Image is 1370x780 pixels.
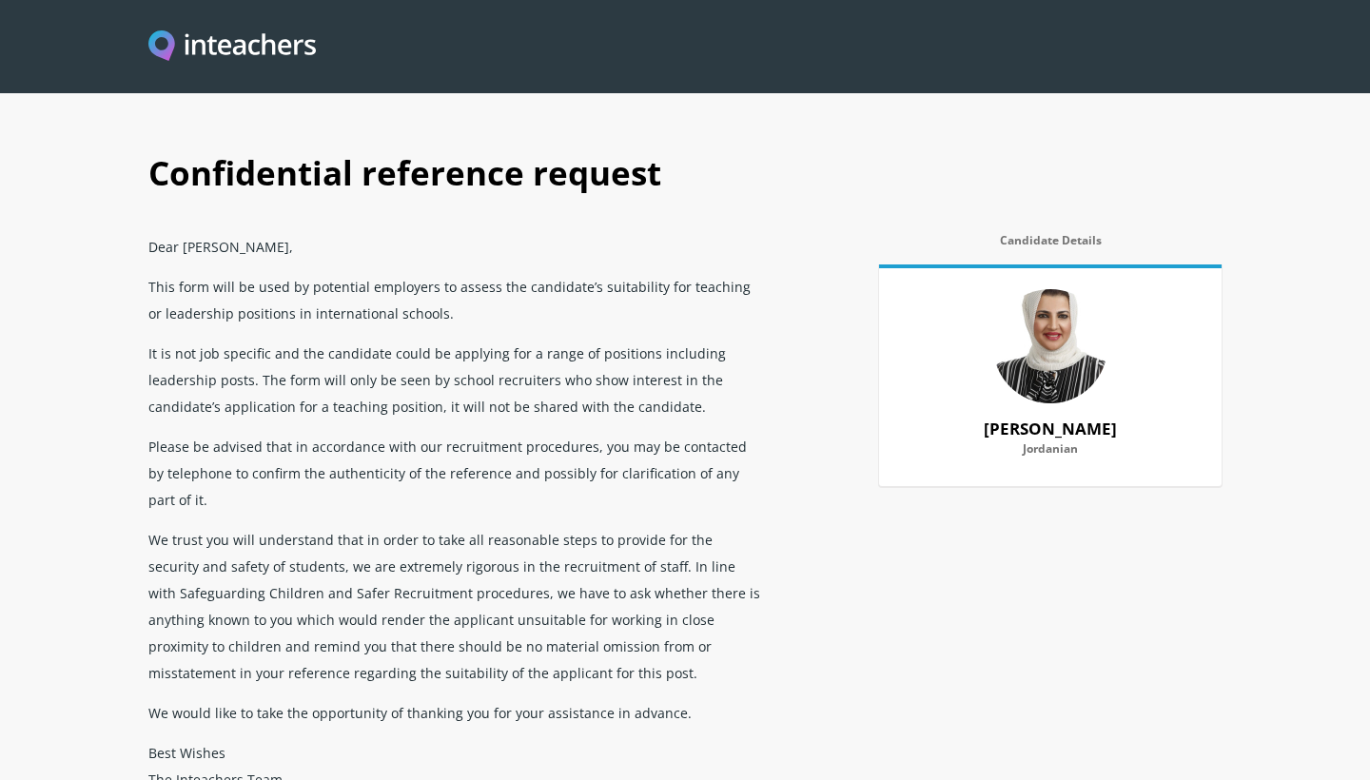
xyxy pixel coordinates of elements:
[148,333,765,426] p: It is not job specific and the candidate could be applying for a range of positions including lea...
[902,442,1199,467] label: Jordanian
[148,226,765,266] p: Dear [PERSON_NAME],
[148,266,765,333] p: This form will be used by potential employers to assess the candidate’s suitability for teaching ...
[148,30,316,64] img: Inteachers
[984,418,1117,439] strong: [PERSON_NAME]
[993,289,1107,403] img: 79183
[148,692,765,732] p: We would like to take the opportunity of thanking you for your assistance in advance.
[148,519,765,692] p: We trust you will understand that in order to take all reasonable steps to provide for the securi...
[148,133,1222,226] h1: Confidential reference request
[148,426,765,519] p: Please be advised that in accordance with our recruitment procedures, you may be contacted by tel...
[148,30,316,64] a: Visit this site's homepage
[879,234,1222,259] label: Candidate Details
